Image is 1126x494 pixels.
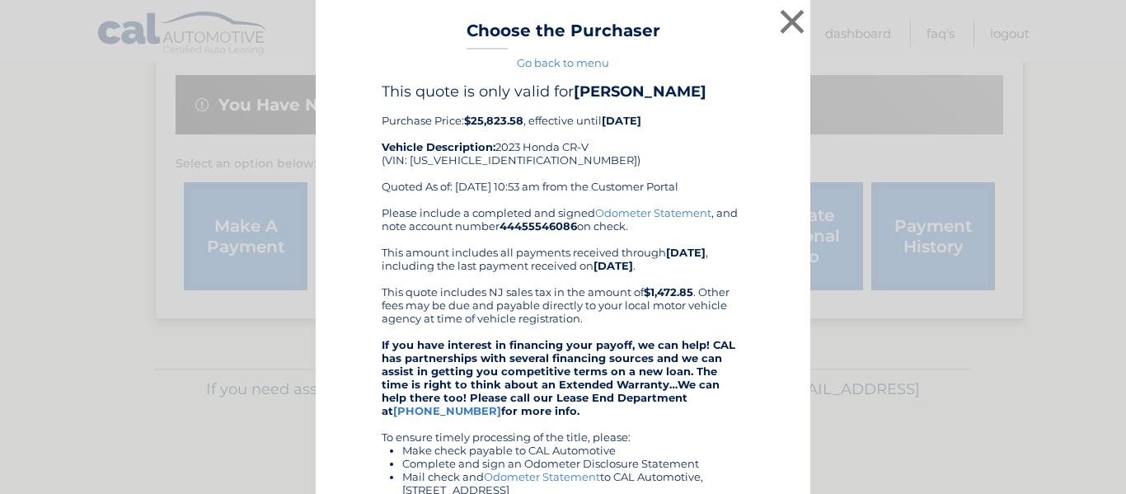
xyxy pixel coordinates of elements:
h4: This quote is only valid for [382,82,744,101]
b: $1,472.85 [644,285,693,299]
b: [DATE] [593,259,633,272]
strong: Vehicle Description: [382,140,495,153]
div: Purchase Price: , effective until 2023 Honda CR-V (VIN: [US_VEHICLE_IDENTIFICATION_NUMBER]) Quote... [382,82,744,206]
h3: Choose the Purchaser [467,21,660,49]
b: 44455546086 [500,219,577,233]
a: [PHONE_NUMBER] [393,404,501,417]
li: Make check payable to CAL Automotive [402,444,744,457]
b: [DATE] [666,246,706,259]
li: Complete and sign an Odometer Disclosure Statement [402,457,744,470]
a: Odometer Statement [484,470,600,483]
b: $25,823.58 [464,114,523,127]
strong: If you have interest in financing your payoff, we can help! CAL has partnerships with several fin... [382,338,735,417]
a: Go back to menu [517,56,609,69]
b: [DATE] [602,114,641,127]
a: Odometer Statement [595,206,711,219]
button: × [776,5,809,38]
b: [PERSON_NAME] [574,82,706,101]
